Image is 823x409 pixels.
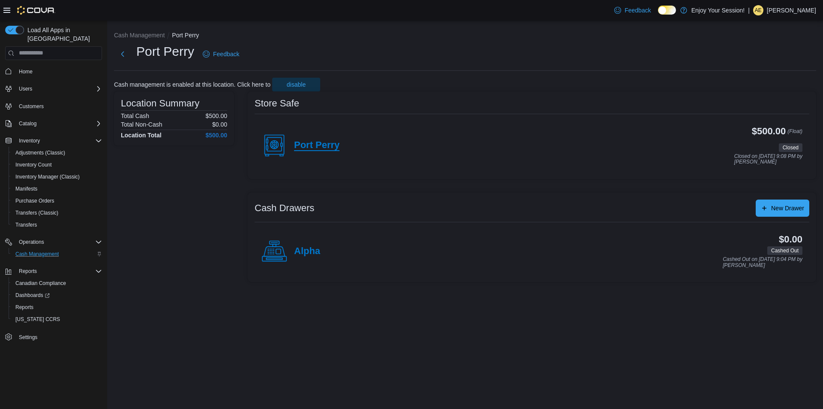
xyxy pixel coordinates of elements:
[15,118,40,129] button: Catalog
[19,239,44,245] span: Operations
[767,246,802,255] span: Cashed Out
[691,5,745,15] p: Enjoy Your Session!
[12,184,102,194] span: Manifests
[9,195,105,207] button: Purchase Orders
[15,316,60,323] span: [US_STATE] CCRS
[15,197,54,204] span: Purchase Orders
[15,304,33,311] span: Reports
[15,221,37,228] span: Transfers
[272,78,320,91] button: disable
[12,290,53,300] a: Dashboards
[12,290,102,300] span: Dashboards
[771,204,804,212] span: New Drawer
[19,137,40,144] span: Inventory
[15,161,52,168] span: Inventory Count
[9,248,105,260] button: Cash Management
[121,112,149,119] h6: Total Cash
[12,220,40,230] a: Transfers
[9,159,105,171] button: Inventory Count
[15,185,37,192] span: Manifests
[19,68,33,75] span: Home
[199,45,243,63] a: Feedback
[294,246,320,257] h4: Alpha
[15,66,102,77] span: Home
[2,83,105,95] button: Users
[12,160,55,170] a: Inventory Count
[12,302,37,312] a: Reports
[611,2,654,19] a: Feedback
[2,330,105,343] button: Settings
[15,84,102,94] span: Users
[2,65,105,78] button: Home
[15,136,43,146] button: Inventory
[114,31,816,41] nav: An example of EuiBreadcrumbs
[12,220,102,230] span: Transfers
[12,172,83,182] a: Inventory Manager (Classic)
[748,5,750,15] p: |
[114,81,270,88] p: Cash management is enabled at this location. Click here to
[19,103,44,110] span: Customers
[2,135,105,147] button: Inventory
[15,67,36,77] a: Home
[212,121,227,128] p: $0.00
[121,132,162,139] h4: Location Total
[723,257,802,268] p: Cashed Out on [DATE] 9:04 PM by [PERSON_NAME]
[625,6,651,15] span: Feedback
[5,62,102,366] nav: Complex example
[12,160,102,170] span: Inventory Count
[15,266,40,276] button: Reports
[787,126,802,142] p: (Float)
[255,203,314,213] h3: Cash Drawers
[17,6,55,15] img: Cova
[9,219,105,231] button: Transfers
[121,98,199,109] h3: Location Summary
[172,32,199,39] button: Port Perry
[287,80,306,89] span: disable
[755,5,762,15] span: AE
[15,84,36,94] button: Users
[12,302,102,312] span: Reports
[12,184,41,194] a: Manifests
[12,172,102,182] span: Inventory Manager (Classic)
[213,50,239,58] span: Feedback
[136,43,194,60] h1: Port Perry
[19,334,37,341] span: Settings
[294,140,339,151] h4: Port Perry
[779,143,802,152] span: Closed
[114,32,165,39] button: Cash Management
[15,292,50,299] span: Dashboards
[771,247,799,254] span: Cashed Out
[752,126,786,136] h3: $500.00
[15,280,66,287] span: Canadian Compliance
[12,249,62,259] a: Cash Management
[9,301,105,313] button: Reports
[15,237,48,247] button: Operations
[2,118,105,130] button: Catalog
[12,314,63,324] a: [US_STATE] CCRS
[9,147,105,159] button: Adjustments (Classic)
[2,236,105,248] button: Operations
[9,277,105,289] button: Canadian Compliance
[15,149,65,156] span: Adjustments (Classic)
[19,120,36,127] span: Catalog
[12,249,102,259] span: Cash Management
[2,265,105,277] button: Reports
[15,331,102,342] span: Settings
[15,101,102,112] span: Customers
[205,112,227,119] p: $500.00
[255,98,299,109] h3: Store Safe
[9,207,105,219] button: Transfers (Classic)
[205,132,227,139] h4: $500.00
[15,173,80,180] span: Inventory Manager (Classic)
[15,101,47,112] a: Customers
[12,196,58,206] a: Purchase Orders
[12,278,102,288] span: Canadian Compliance
[734,154,802,165] p: Closed on [DATE] 9:08 PM by [PERSON_NAME]
[779,234,802,245] h3: $0.00
[15,251,59,258] span: Cash Management
[15,136,102,146] span: Inventory
[12,196,102,206] span: Purchase Orders
[9,313,105,325] button: [US_STATE] CCRS
[114,45,131,63] button: Next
